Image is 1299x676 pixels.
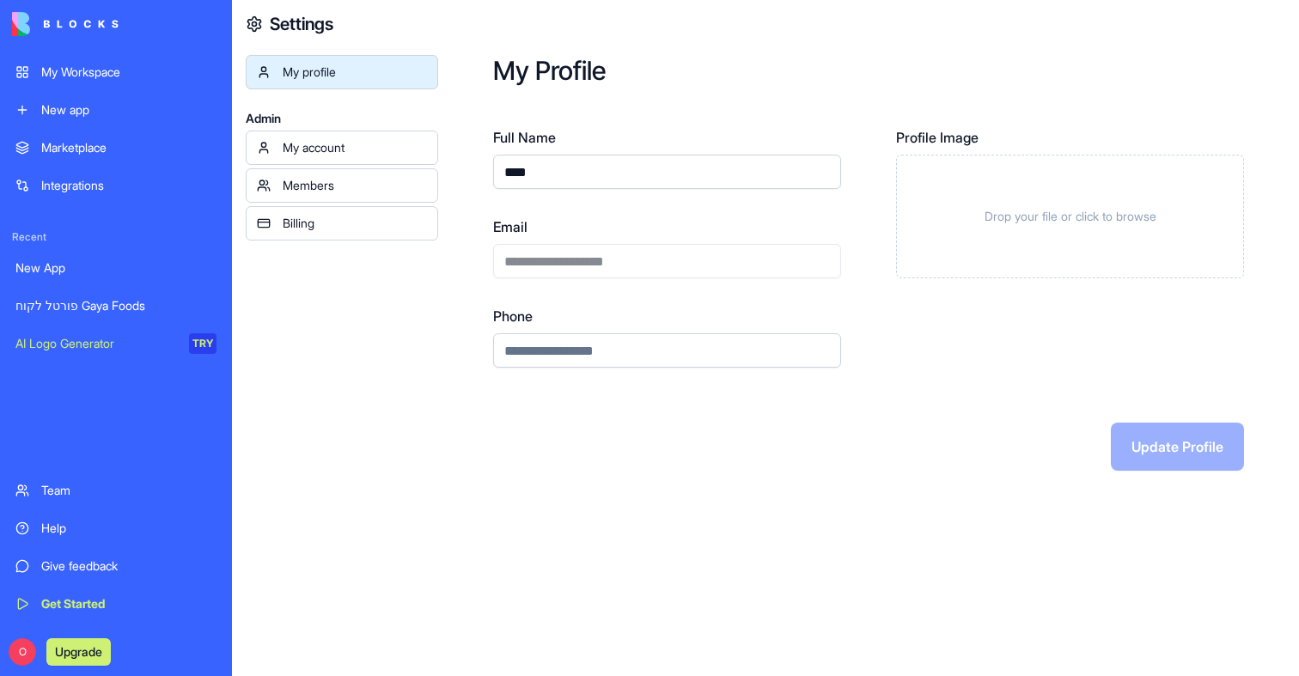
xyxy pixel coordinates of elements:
span: Admin [246,110,438,127]
a: Help [5,511,227,545]
a: Team [5,473,227,508]
div: Help [41,520,216,537]
label: Full Name [493,127,841,148]
a: פורטל לקוח Gaya Foods [5,289,227,323]
span: Drop your file or click to browse [985,208,1156,225]
div: My profile [283,64,427,81]
div: Integrations [41,177,216,194]
div: AI Logo Generator [15,335,177,352]
div: Billing [283,215,427,232]
h4: Settings [270,12,333,36]
a: New App [5,251,227,285]
div: TRY [189,333,216,354]
a: Marketplace [5,131,227,165]
button: Upgrade [46,638,111,666]
a: Give feedback [5,549,227,583]
a: New app [5,93,227,127]
div: Get Started [41,595,216,612]
span: Recent [5,230,227,244]
div: Members [283,177,427,194]
div: Drop your file or click to browse [896,155,1244,278]
label: Profile Image [896,127,1244,148]
div: New app [41,101,216,119]
a: Billing [246,206,438,241]
div: פורטל לקוח Gaya Foods [15,297,216,314]
div: My Workspace [41,64,216,81]
div: Give feedback [41,557,216,575]
label: Email [493,216,841,237]
div: My account [283,139,427,156]
a: My profile [246,55,438,89]
img: logo [12,12,119,36]
a: Upgrade [46,643,111,660]
a: My account [246,131,438,165]
h2: My Profile [493,55,1244,86]
a: Members [246,168,438,203]
a: Get Started [5,587,227,621]
span: O [9,638,36,666]
a: Integrations [5,168,227,203]
a: AI Logo GeneratorTRY [5,326,227,361]
div: Marketplace [41,139,216,156]
a: My Workspace [5,55,227,89]
div: Team [41,482,216,499]
div: New App [15,259,216,277]
label: Phone [493,306,841,326]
